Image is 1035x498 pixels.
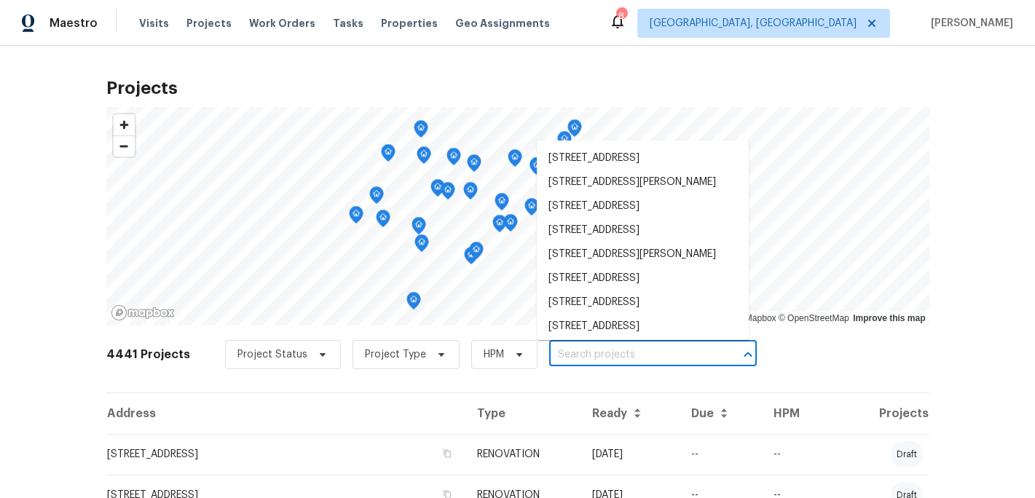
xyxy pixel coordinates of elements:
button: Zoom in [114,114,135,135]
div: Map marker [463,182,478,205]
div: Map marker [369,186,384,209]
div: Map marker [441,182,455,205]
th: HPM [762,393,828,434]
div: Map marker [530,157,544,180]
div: Map marker [503,214,518,237]
div: Map marker [406,292,421,315]
canvas: Map [106,107,929,325]
span: Tasks [333,18,363,28]
li: [STREET_ADDRESS][PERSON_NAME] [537,170,749,194]
li: [STREET_ADDRESS] [537,266,749,290]
div: Map marker [464,247,479,269]
span: Maestro [50,16,98,31]
button: Close [738,344,758,365]
span: [GEOGRAPHIC_DATA], [GEOGRAPHIC_DATA] [650,16,857,31]
div: draft [891,441,923,467]
a: Mapbox homepage [111,304,175,321]
div: 8 [616,9,626,23]
div: Map marker [446,148,461,170]
span: HPM [484,347,504,362]
td: [DATE] [581,434,680,475]
div: Map marker [508,149,522,172]
div: Map marker [349,206,363,229]
h2: Projects [106,81,929,95]
span: Zoom out [114,136,135,157]
span: Work Orders [249,16,315,31]
span: Geo Assignments [455,16,550,31]
input: Search projects [549,344,716,366]
a: Improve this map [853,313,925,323]
td: -- [762,434,828,475]
div: Map marker [557,131,572,154]
button: Zoom out [114,135,135,157]
th: Type [465,393,580,434]
div: Map marker [417,146,431,169]
div: Map marker [469,242,484,264]
div: Map marker [524,198,539,221]
li: [STREET_ADDRESS] [537,290,749,315]
td: RENOVATION [465,434,580,475]
li: [STREET_ADDRESS] [537,218,749,242]
div: Map marker [495,193,509,216]
div: Map marker [381,144,395,167]
div: Map marker [567,119,582,142]
li: [STREET_ADDRESS] [537,146,749,170]
div: Map marker [412,217,426,240]
div: Map marker [467,154,481,177]
li: [STREET_ADDRESS] [537,315,749,339]
h2: 4441 Projects [106,347,190,362]
a: Mapbox [736,313,776,323]
li: [STREET_ADDRESS] [537,194,749,218]
span: Projects [186,16,232,31]
div: Map marker [376,210,390,232]
div: Map marker [414,120,428,143]
li: [STREET_ADDRESS] [537,339,749,363]
th: Address [106,393,466,434]
th: Due [680,393,762,434]
li: [STREET_ADDRESS][PERSON_NAME] [537,242,749,266]
span: [PERSON_NAME] [925,16,1013,31]
div: Map marker [430,179,445,202]
span: Visits [139,16,169,31]
td: [STREET_ADDRESS] [106,434,466,475]
td: -- [680,434,762,475]
div: Map marker [492,215,507,237]
span: Project Type [365,347,426,362]
th: Projects [828,393,929,434]
div: Map marker [414,234,429,257]
span: Properties [381,16,438,31]
th: Ready [581,393,680,434]
button: Copy Address [441,447,454,460]
span: Project Status [237,347,307,362]
a: OpenStreetMap [779,313,849,323]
